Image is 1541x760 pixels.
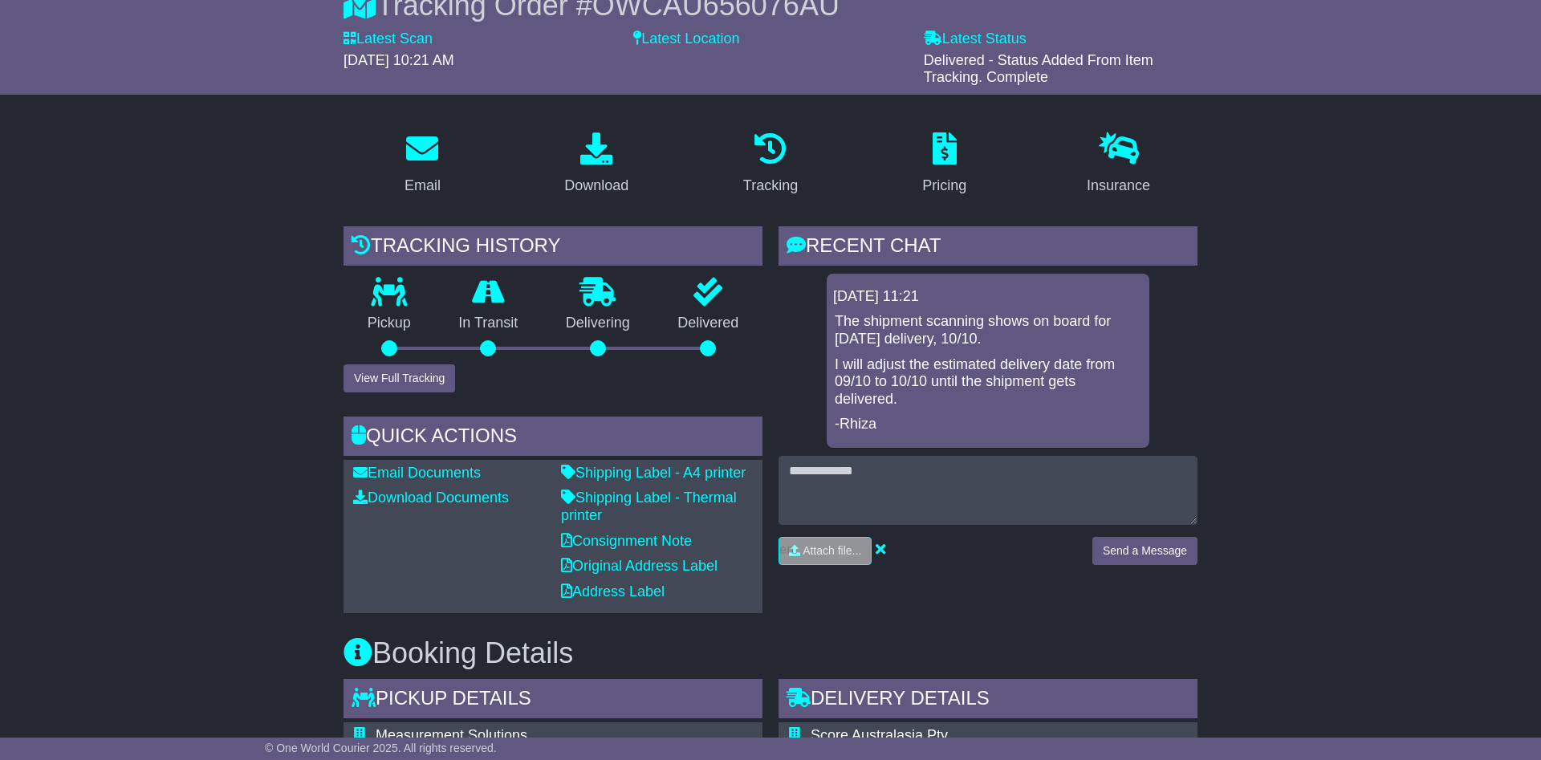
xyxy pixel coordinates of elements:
a: Tracking [733,127,808,202]
button: Send a Message [1092,537,1197,565]
a: Address Label [561,583,665,599]
a: Email Documents [353,465,481,481]
a: Shipping Label - Thermal printer [561,490,737,523]
p: -Rhiza [835,416,1141,433]
p: In Transit [435,315,543,332]
div: Pricing [922,175,966,197]
button: View Full Tracking [344,364,455,392]
a: Email [394,127,451,202]
span: Score Australasia Pty [811,727,948,743]
span: [DATE] 10:21 AM [344,52,454,68]
p: Pickup [344,315,435,332]
p: I will adjust the estimated delivery date from 09/10 to 10/10 until the shipment gets delivered. [835,356,1141,408]
a: Download [554,127,639,202]
p: The shipment scanning shows on board for [DATE] delivery, 10/10. [835,313,1141,347]
div: Download [564,175,628,197]
a: Consignment Note [561,533,692,549]
div: Insurance [1087,175,1150,197]
label: Latest Location [633,30,739,48]
label: Latest Scan [344,30,433,48]
span: © One World Courier 2025. All rights reserved. [265,742,497,754]
div: Quick Actions [344,417,762,460]
div: Email [405,175,441,197]
a: Original Address Label [561,558,718,574]
a: Insurance [1076,127,1161,202]
h3: Booking Details [344,637,1197,669]
p: Delivering [542,315,654,332]
p: Delivered [654,315,763,332]
span: Measurement Solutions [376,727,527,743]
label: Latest Status [924,30,1027,48]
div: Pickup Details [344,679,762,722]
div: Delivery Details [779,679,1197,722]
div: Tracking [743,175,798,197]
a: Download Documents [353,490,509,506]
a: Shipping Label - A4 printer [561,465,746,481]
span: Delivered - Status Added From Item Tracking. Complete [924,52,1153,86]
div: Tracking history [344,226,762,270]
a: Pricing [912,127,977,202]
div: RECENT CHAT [779,226,1197,270]
div: [DATE] 11:21 [833,288,1143,306]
